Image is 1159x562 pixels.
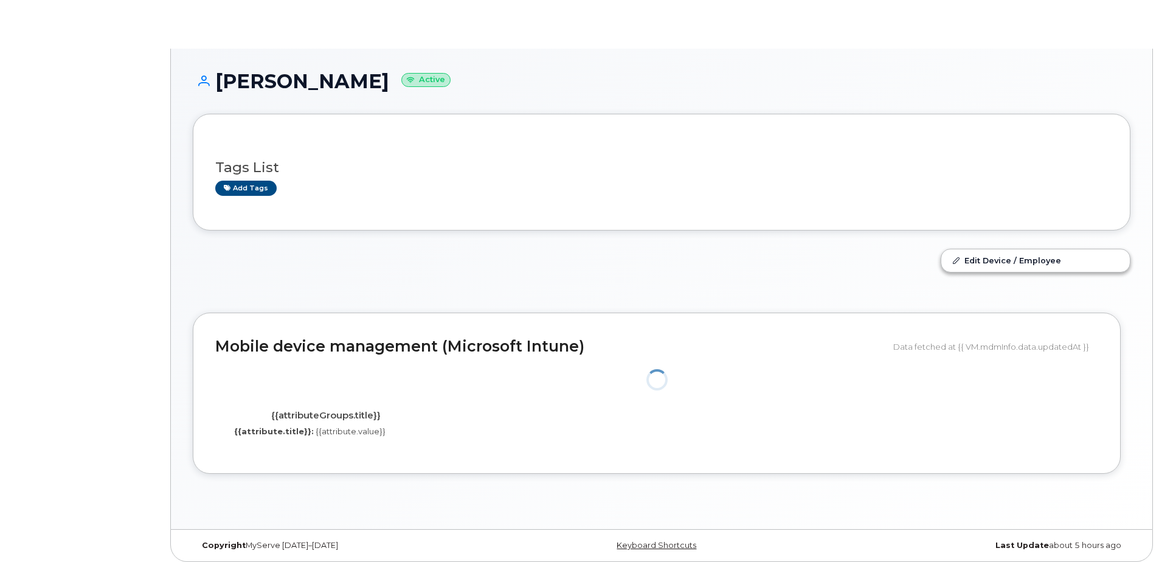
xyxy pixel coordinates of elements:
h4: {{attributeGroups.title}} [224,411,427,421]
strong: Copyright [202,541,246,550]
strong: Last Update [995,541,1049,550]
div: MyServe [DATE]–[DATE] [193,541,505,550]
small: Active [401,73,451,87]
span: {{attribute.value}} [316,426,386,436]
h1: [PERSON_NAME] [193,71,1130,92]
a: Add tags [215,181,277,196]
a: Keyboard Shortcuts [617,541,696,550]
div: about 5 hours ago [818,541,1130,550]
h2: Mobile device management (Microsoft Intune) [215,338,884,355]
h3: Tags List [215,160,1108,175]
div: Data fetched at {{ VM.mdmInfo.data.updatedAt }} [893,335,1098,358]
label: {{attribute.title}}: [234,426,314,437]
a: Edit Device / Employee [941,249,1130,271]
